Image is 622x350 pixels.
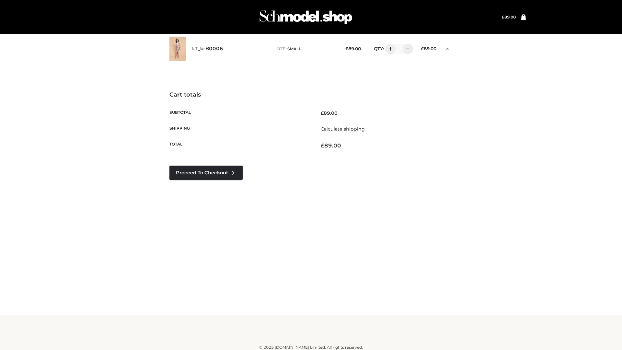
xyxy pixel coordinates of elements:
span: £ [421,46,424,51]
bdi: 89.00 [502,15,516,19]
a: Remove this item [443,44,453,52]
h4: Cart totals [169,91,453,99]
bdi: 89.00 [321,142,341,149]
a: £89.00 [502,15,516,19]
a: LT_b-B0006 [192,46,223,52]
img: LT_b-B0006 - SMALL [169,37,186,61]
span: £ [345,46,348,51]
a: Calculate shipping [321,126,365,132]
th: Total [169,137,311,154]
th: Subtotal [169,105,311,121]
a: Proceed to Checkout [169,166,243,180]
th: Shipping [169,121,311,137]
span: £ [321,110,324,116]
bdi: 89.00 [345,46,361,51]
span: SMALL [287,46,301,51]
span: £ [321,142,324,149]
bdi: 89.00 [421,46,436,51]
div: QTY: [367,44,411,54]
span: £ [502,15,504,19]
img: Schmodel Admin 964 [257,4,354,30]
p: size : [277,46,335,52]
bdi: 89.00 [321,110,338,116]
